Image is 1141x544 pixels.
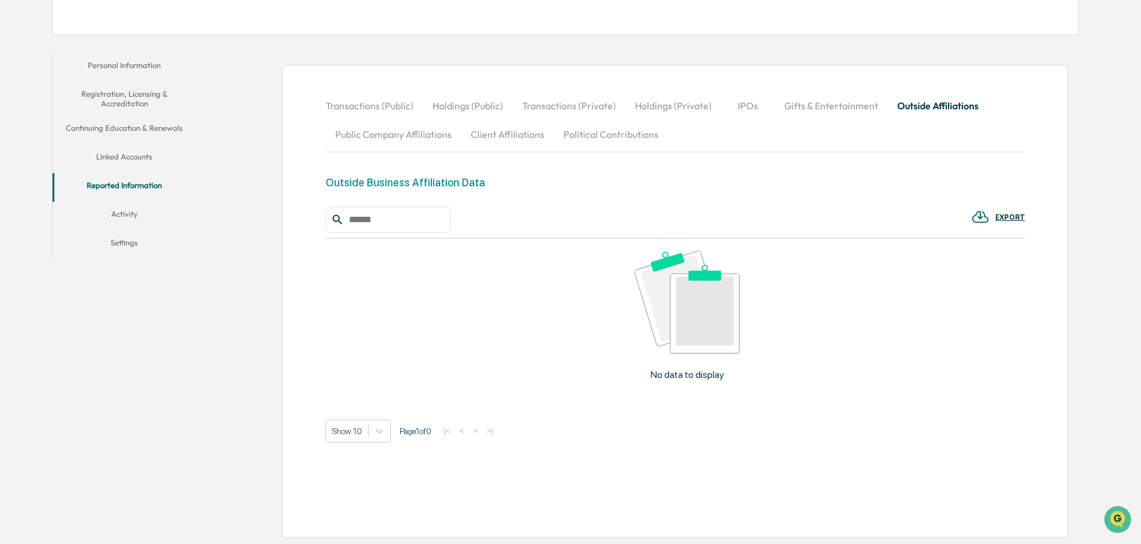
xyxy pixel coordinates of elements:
div: secondary tabs example [53,53,196,259]
button: > [470,426,481,436]
button: Reported Information [53,173,196,202]
button: Political Contributions [554,120,668,149]
button: Client Affiliations [461,120,554,149]
span: Data Lookup [24,173,75,185]
button: Linked Accounts [53,145,196,173]
a: 🔎Data Lookup [7,168,80,190]
img: EXPORT [971,208,989,226]
img: No data [634,251,740,353]
button: Gifts & Entertainment [775,91,888,120]
div: 🖐️ [12,152,22,161]
span: Preclearance [24,150,77,162]
span: Pylon [119,202,145,211]
button: Personal Information [53,53,196,82]
div: Start new chat [41,91,196,103]
div: EXPORT [995,213,1025,222]
button: Registration, Licensing & Accreditation [53,82,196,116]
button: Public Company Affiliations [326,120,461,149]
div: 🗄️ [87,152,96,161]
div: 🔎 [12,174,22,184]
button: < [456,426,468,436]
div: secondary tabs example [326,91,1025,149]
button: IPOs [721,91,775,120]
p: No data to display [651,369,724,380]
button: Continuing Education & Renewals [53,116,196,145]
button: Activity [53,202,196,230]
button: Outside Affiliations [888,91,988,120]
div: We're available if you need us! [41,103,151,113]
img: 1746055101610-c473b297-6a78-478c-a979-82029cc54cd1 [12,91,33,113]
iframe: Open customer support [1103,505,1135,537]
button: >| [483,426,496,436]
button: Transactions (Private) [513,91,625,120]
button: Transactions (Public) [326,91,423,120]
p: How can we help? [12,25,217,44]
a: 🖐️Preclearance [7,146,82,167]
span: Attestations [99,150,148,162]
button: Holdings (Private) [625,91,721,120]
a: 🗄️Attestations [82,146,153,167]
button: Holdings (Public) [423,91,513,120]
button: Settings [53,230,196,259]
span: Page 1 of 0 [400,426,431,436]
div: Outside Business Affiliation Data [326,176,485,189]
button: |< [440,426,454,436]
button: Start new chat [203,95,217,109]
a: Powered byPylon [84,202,145,211]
